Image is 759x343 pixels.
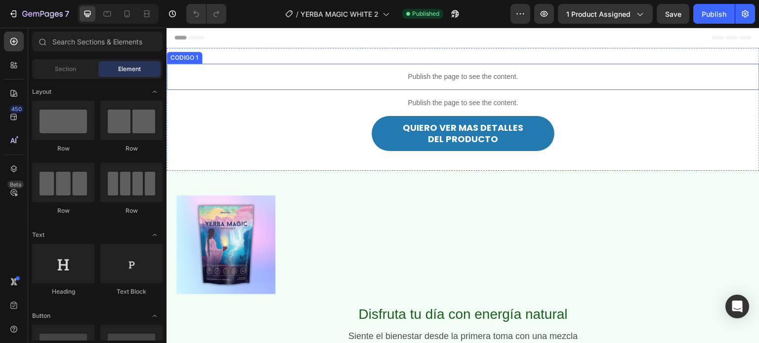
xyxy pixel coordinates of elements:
button: Save [657,4,689,24]
h1: Disfruta tu día con energía natural [10,276,583,297]
span: Toggle open [147,308,163,324]
span: YERBA MAGIC WHITE 2 [300,9,379,19]
div: Publish [702,9,726,19]
span: Section [55,65,76,74]
img: Yerba Magic [10,168,109,267]
button: 1 product assigned [558,4,653,24]
div: Row [100,206,163,215]
span: Toggle open [147,84,163,100]
div: Row [100,144,163,153]
span: Published [412,9,439,18]
a: QUIERO VER MAS DETALLESDEL PRODUCTO [205,88,388,123]
div: Beta [7,181,24,189]
div: Row [32,144,94,153]
span: Text [32,230,44,239]
p: QUIERO VER MAS DETALLES DEL PRODUCTO [236,94,357,117]
div: Text Block [100,287,163,296]
p: Siente el bienestar desde la primera toma con una mezcla única de plantas y superalimentos. [173,302,420,329]
input: Search Sections & Elements [32,32,163,51]
button: 7 [4,4,74,24]
p: 7 [65,8,69,20]
span: Layout [32,87,51,96]
div: Row [32,206,94,215]
div: Heading [32,287,94,296]
div: Undo/Redo [186,4,226,24]
span: Button [32,311,50,320]
button: Publish [693,4,735,24]
span: 1 product assigned [566,9,631,19]
span: Toggle open [147,227,163,243]
span: Element [118,65,141,74]
div: 450 [9,105,24,113]
div: Open Intercom Messenger [725,295,749,318]
iframe: Design area [167,28,759,343]
span: Save [665,10,681,18]
span: / [296,9,298,19]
